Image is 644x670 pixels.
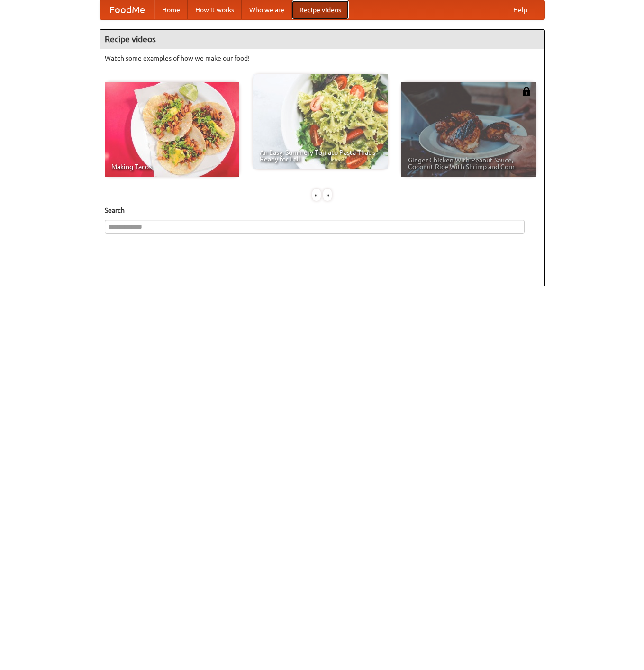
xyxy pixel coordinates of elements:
a: Help [506,0,535,19]
p: Watch some examples of how we make our food! [105,54,540,63]
a: How it works [188,0,242,19]
div: « [312,189,321,201]
a: FoodMe [100,0,154,19]
a: Recipe videos [292,0,349,19]
a: Who we are [242,0,292,19]
h5: Search [105,205,540,215]
h4: Recipe videos [100,30,544,49]
span: An Easy, Summery Tomato Pasta That's Ready for Fall [260,149,381,162]
a: Making Tacos [105,82,239,177]
div: » [323,189,332,201]
a: Home [154,0,188,19]
span: Making Tacos [111,163,233,170]
a: An Easy, Summery Tomato Pasta That's Ready for Fall [253,74,388,169]
img: 483408.png [522,87,531,96]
